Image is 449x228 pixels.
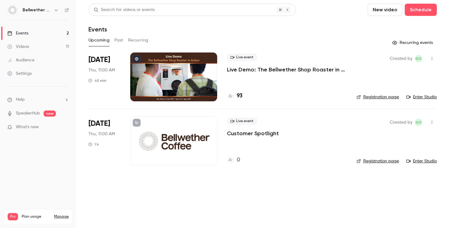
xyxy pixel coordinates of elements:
[357,158,399,164] a: Registration page
[415,55,422,62] span: GO
[88,131,115,137] span: Thu, 11:00 AM
[390,119,412,126] span: Created by
[88,55,110,65] span: [DATE]
[88,67,115,73] span: Thu, 11:00 AM
[16,124,39,130] span: What's new
[88,52,120,101] div: Oct 9 Thu, 11:00 AM (America/Los Angeles)
[22,214,50,219] span: Plan usage
[357,94,399,100] a: Registration page
[114,35,123,45] button: Past
[7,96,69,103] li: help-dropdown-opener
[227,156,240,164] a: 0
[227,130,279,137] a: Customer Spotlight
[237,92,242,100] h4: 93
[227,118,257,125] span: Live event
[54,214,69,219] a: Manage
[237,156,240,164] h4: 0
[415,119,422,126] span: Gabrielle Oliveira
[88,35,110,45] button: Upcoming
[390,38,437,48] button: Recurring events
[62,125,69,130] iframe: Noticeable Trigger
[227,54,257,61] span: Live event
[23,7,51,13] h6: Bellwether Coffee
[415,55,422,62] span: Gabrielle Oliveira
[44,110,56,117] span: new
[88,142,99,147] div: 1 h
[390,55,412,62] span: Created by
[368,4,402,16] button: New video
[16,110,40,117] a: SpeakerHub
[227,66,347,73] a: Live Demo: The Bellwether Shop Roaster in Action
[8,213,18,220] span: Pro
[7,57,34,63] div: Audience
[7,44,29,50] div: Videos
[227,92,242,100] a: 93
[7,71,32,77] div: Settings
[7,30,28,36] div: Events
[406,94,437,100] a: Enter Studio
[88,119,110,128] span: [DATE]
[88,78,106,83] div: 45 min
[8,5,17,15] img: Bellwether Coffee
[405,4,437,16] button: Schedule
[94,7,155,13] div: Search for videos or events
[88,116,120,165] div: Oct 23 Thu, 11:00 AM (America/Los Angeles)
[415,119,422,126] span: GO
[88,26,107,33] h1: Events
[128,35,149,45] button: Recurring
[406,158,437,164] a: Enter Studio
[16,96,25,103] span: Help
